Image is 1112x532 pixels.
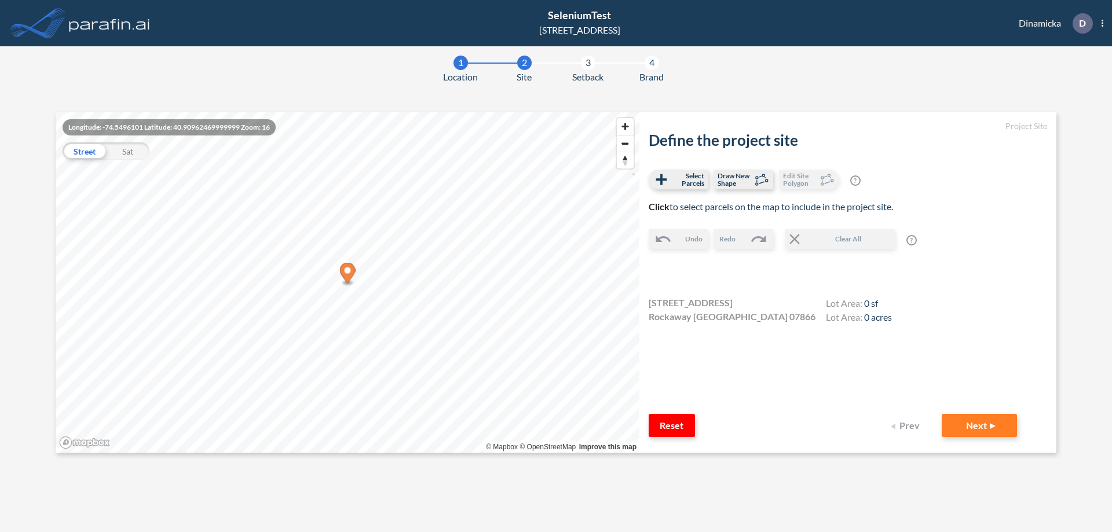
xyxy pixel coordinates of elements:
div: Dinamicka [1001,13,1103,34]
div: Map marker [340,263,356,287]
div: 3 [581,56,595,70]
a: Mapbox homepage [59,436,110,449]
h5: Project Site [649,122,1047,131]
a: Mapbox [486,443,518,451]
span: Undo [685,234,703,244]
a: OpenStreetMap [520,443,576,451]
div: 2 [517,56,532,70]
h2: Define the project site [649,131,1047,149]
div: Street [63,142,106,160]
button: Reset [649,414,695,437]
button: Undo [649,229,708,249]
span: SeleniumTest [548,9,611,21]
div: 4 [645,56,659,70]
button: Prev [884,414,930,437]
button: Reset bearing to north [617,152,634,168]
b: Click [649,201,670,212]
img: logo [67,12,152,35]
span: Site [517,70,532,84]
span: Brand [639,70,664,84]
div: Sat [106,142,149,160]
span: Select Parcels [670,172,704,187]
span: Rockaway [GEOGRAPHIC_DATA] 07866 [649,310,815,324]
canvas: Map [56,112,639,453]
span: ? [906,235,917,245]
a: Improve this map [579,443,637,451]
span: to select parcels on the map to include in the project site. [649,201,893,212]
button: Redo [714,229,773,249]
p: D [1079,18,1086,28]
span: ? [850,175,861,186]
span: Draw New Shape [718,172,752,187]
span: 0 acres [864,311,892,322]
span: Setback [572,70,603,84]
button: Clear All [785,229,895,249]
div: [STREET_ADDRESS] [539,23,620,37]
span: Clear All [803,234,894,244]
span: Redo [719,234,736,244]
button: Zoom in [617,118,634,135]
div: 1 [453,56,468,70]
span: Location [443,70,478,84]
h4: Lot Area: [826,298,892,311]
button: Zoom out [617,135,634,152]
span: Edit Site Polygon [783,172,817,187]
div: Longitude: -74.5496101 Latitude: 40.90962469999999 Zoom: 16 [63,119,276,135]
span: 0 sf [864,298,878,309]
h4: Lot Area: [826,311,892,325]
span: [STREET_ADDRESS] [649,296,733,310]
button: Next [942,414,1017,437]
